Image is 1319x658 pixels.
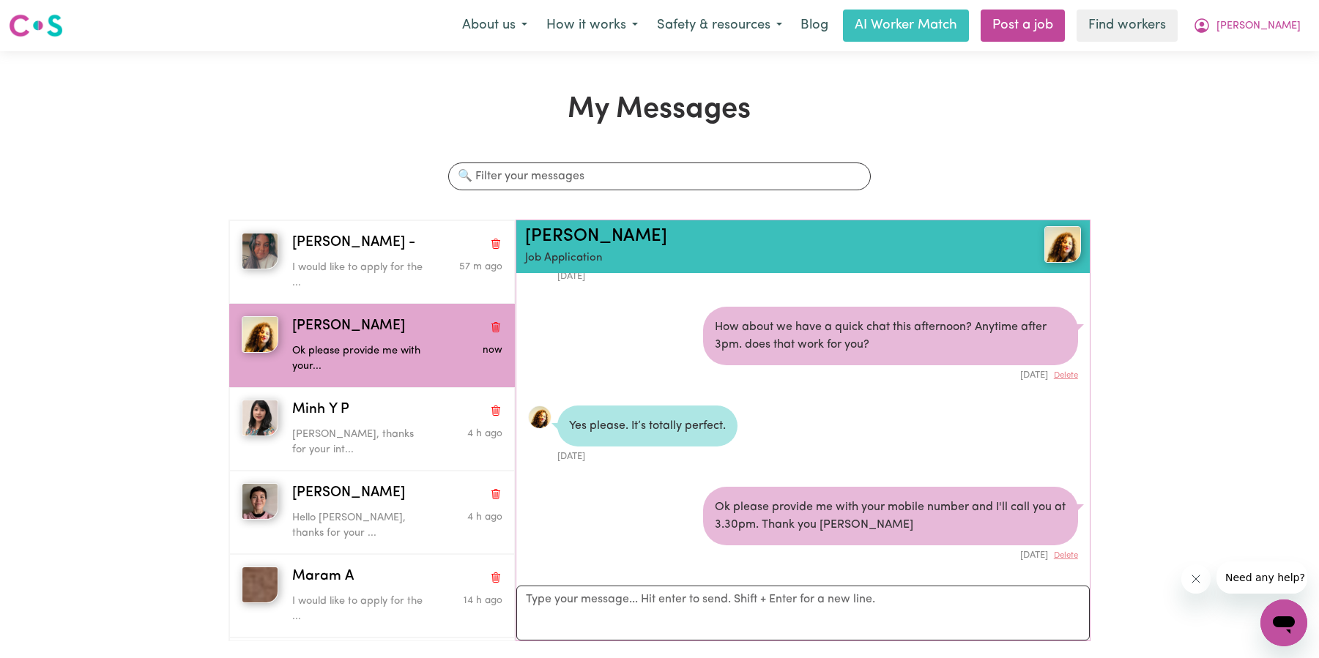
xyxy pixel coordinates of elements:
span: [PERSON_NAME] [1216,18,1301,34]
a: AI Worker Match [843,10,969,42]
img: F4E82D9A86B67A4511BCF4CB04B9A067_avatar_blob [528,405,551,429]
button: Maram AMaram ADelete conversationI would like to apply for the ...Message sent on August 2, 2025 [229,554,515,638]
h1: My Messages [228,92,1091,127]
a: [PERSON_NAME] [525,228,667,245]
p: I would like to apply for the ... [292,260,433,291]
a: View Jazz Davies 's profile [528,405,551,429]
p: [PERSON_NAME], thanks for your int... [292,427,433,458]
button: How it works [537,10,647,41]
div: [DATE] [557,266,932,283]
span: Message sent on August 3, 2025 [467,512,502,522]
div: [DATE] [703,545,1078,562]
button: Arpanpreet -[PERSON_NAME] -Delete conversationI would like to apply for the ...Message sent on Au... [229,220,515,304]
a: Jazz Davies [988,226,1080,263]
img: Jazz Davies [242,316,278,353]
div: Ok please provide me with your mobile number and I'll call you at 3.30pm. Thank you [PERSON_NAME] [703,487,1078,545]
p: I would like to apply for the ... [292,594,433,625]
button: My Account [1184,10,1310,41]
iframe: Close message [1181,564,1211,594]
button: Safety & resources [647,10,792,41]
div: [DATE] [557,446,737,463]
img: Careseekers logo [9,12,63,39]
div: Yes please. It’s totally perfect. [557,405,737,446]
img: Arpanpreet - [242,233,278,269]
a: Blog [792,10,837,42]
a: Post a job [981,10,1065,42]
p: Hello [PERSON_NAME], thanks for your ... [292,510,433,542]
span: Minh Y P [292,400,349,421]
img: Maram A [242,567,278,603]
button: Minh Y PMinh Y PDelete conversation[PERSON_NAME], thanks for your int...Message sent on August 3,... [229,387,515,471]
input: 🔍 Filter your messages [448,162,870,190]
img: View Jazz Davies 's profile [1044,226,1081,263]
button: About us [453,10,537,41]
div: How about we have a quick chat this afternoon? Anytime after 3pm. does that work for you? [703,307,1078,365]
a: Careseekers logo [9,9,63,42]
span: Message sent on August 2, 2025 [464,596,502,605]
span: [PERSON_NAME] [292,316,405,337]
button: Delete conversation [489,233,502,253]
span: [PERSON_NAME] [292,483,405,504]
p: Ok please provide me with your... [292,343,433,375]
button: Jazz Davies [PERSON_NAME]Delete conversationOk please provide me with your...Message sent on Augu... [229,304,515,387]
span: Message sent on August 3, 2025 [467,429,502,438]
div: [DATE] [703,365,1078,382]
button: Delete conversation [489,317,502,336]
button: Delete conversation [489,400,502,419]
button: Delete conversation [489,484,502,503]
button: Delete conversation [489,567,502,586]
button: Yasuyo O[PERSON_NAME]Delete conversationHello [PERSON_NAME], thanks for your ...Message sent on A... [229,471,515,554]
a: Find workers [1077,10,1178,42]
img: Minh Y P [242,400,278,436]
span: Maram A [292,567,354,588]
img: Yasuyo O [242,483,278,520]
iframe: Message from company [1216,561,1307,594]
span: Message sent on August 3, 2025 [483,345,502,355]
button: Delete [1054,550,1078,562]
button: Delete [1054,370,1078,382]
span: Message sent on August 3, 2025 [459,262,502,272]
span: [PERSON_NAME] - [292,233,415,254]
iframe: Button to launch messaging window [1260,599,1307,646]
p: Job Application [525,250,988,267]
